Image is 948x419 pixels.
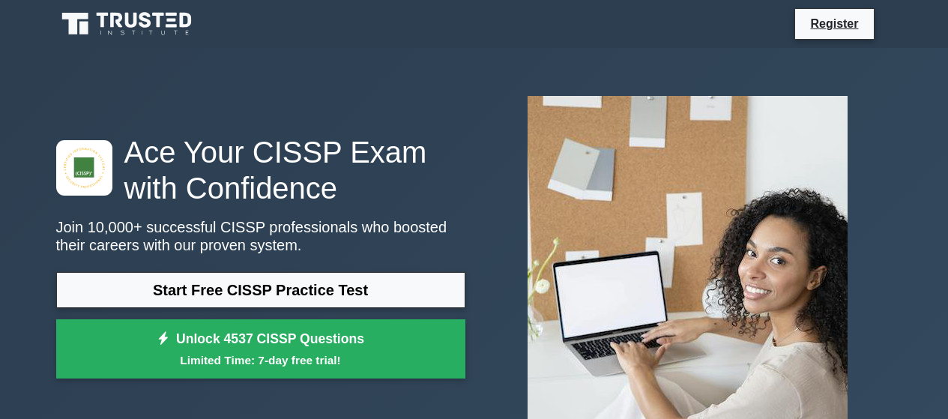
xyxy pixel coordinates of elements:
[56,218,465,254] p: Join 10,000+ successful CISSP professionals who boosted their careers with our proven system.
[56,272,465,308] a: Start Free CISSP Practice Test
[801,14,867,33] a: Register
[56,319,465,379] a: Unlock 4537 CISSP QuestionsLimited Time: 7-day free trial!
[75,352,447,369] small: Limited Time: 7-day free trial!
[56,134,465,206] h1: Ace Your CISSP Exam with Confidence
